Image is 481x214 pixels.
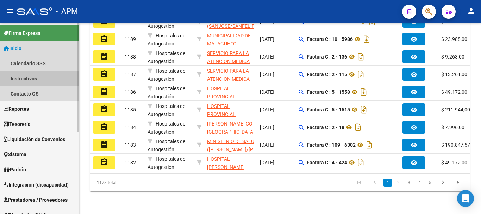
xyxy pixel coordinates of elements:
mat-icon: menu [6,7,14,15]
span: Hospitales de Autogestión [148,139,185,152]
li: page 5 [425,177,435,189]
strong: Factura C : 124 - 17215 [307,19,358,24]
span: [DATE] [260,54,274,60]
span: $ 23.988,00 [441,36,467,42]
strong: Factura C : 2 - 115 [307,72,347,77]
strong: Factura C : 5 - 1515 [307,107,350,112]
span: 1183 [125,142,136,148]
span: Hospitales de Autogestión [148,86,185,99]
span: $ 13.261,00 [441,72,467,77]
mat-icon: person [467,7,475,15]
mat-icon: assignment [100,140,108,149]
strong: Factura C : 4 - 424 [307,160,347,165]
span: Hospitales de Autogestión [148,33,185,47]
mat-icon: assignment [100,105,108,114]
span: 1186 [125,89,136,95]
i: Descargar documento [365,139,374,151]
a: 3 [405,179,413,187]
span: HOSPITAL PROVINCIAL ROSARIO [207,103,236,125]
span: 1187 [125,72,136,77]
span: HOSPITAL [PERSON_NAME] [207,156,245,170]
a: go to previous page [368,179,381,187]
span: [PERSON_NAME] CO [GEOGRAPHIC_DATA][PERSON_NAME] [207,121,255,143]
div: - 33685444459 [207,102,254,117]
span: Hospitales de Autogestión [148,50,185,64]
mat-icon: assignment [100,70,108,78]
span: $ 7.996,00 [441,124,464,130]
mat-icon: assignment [100,123,108,131]
i: Descargar documento [359,104,368,115]
span: [DATE] [260,107,274,112]
div: - 30703581796 [207,49,254,64]
a: 5 [426,179,434,187]
span: HOSPITAL PROVINCIAL ROSARIO [207,86,236,108]
strong: Factura C : 2 - 18 [307,124,344,130]
i: Descargar documento [362,33,371,45]
span: Firma Express [4,29,40,37]
div: - 30637237159 [207,32,254,47]
span: 1182 [125,160,136,165]
span: 1185 [125,107,136,112]
i: Descargar documento [354,122,363,133]
li: page 3 [404,177,414,189]
span: $ 211.944,00 [441,107,470,112]
span: MINISTERIO DE SALUD ([PERSON_NAME]/[PERSON_NAME] /[PERSON_NAME]/[PERSON_NAME]/[PERSON_NAME]) [207,139,328,160]
span: $ 49.172,00 [441,89,467,95]
mat-icon: assignment [100,35,108,43]
strong: Factura C : 10 - 5986 [307,36,353,42]
span: SERVICIO PARA LA ATENCION MEDICA DE LA COMUNIDAD DE IBARLUCEA [207,68,250,98]
span: Padrón [4,166,26,173]
i: Descargar documento [356,69,366,80]
div: - 30703581796 [207,67,254,82]
span: Hospitales de Autogestión [148,103,185,117]
span: 1188 [125,54,136,60]
span: Prestadores / Proveedores [4,196,68,204]
i: Descargar documento [356,157,366,168]
a: 2 [394,179,402,187]
span: Tesorería [4,120,31,128]
span: 1184 [125,124,136,130]
span: [DATE] [260,142,274,148]
a: 4 [415,179,424,187]
a: go to first page [352,179,366,187]
span: Liquidación de Convenios [4,135,65,143]
span: 1189 [125,36,136,42]
span: SERVICIO PARA LA ATENCION MEDICA DE LA COMUNIDAD DE IBARLUCEA [207,50,250,80]
a: go to next page [436,179,450,187]
li: page 1 [382,177,393,189]
span: Hospitales de Autogestión [148,121,185,135]
a: 1 [383,179,392,187]
mat-icon: assignment [100,158,108,166]
mat-icon: assignment [100,87,108,96]
span: [DATE] [260,124,274,130]
strong: Factura C : 2 - 136 [307,54,347,60]
span: $ 190.847,57 [441,142,470,148]
span: Reportes [4,105,29,113]
div: Open Intercom Messenger [457,190,474,207]
i: Descargar documento [356,51,366,62]
li: page 2 [393,177,404,189]
a: go to last page [452,179,465,187]
div: 1178 total [90,174,165,191]
strong: Factura C : 5 - 1558 [307,89,350,95]
div: - 30999221463 [207,137,254,152]
span: $ 49.172,00 [441,160,467,165]
span: Hospitales de Autogestión [148,156,185,170]
span: [DATE] [260,72,274,77]
span: Inicio [4,44,21,52]
span: Integración (discapacidad) [4,181,69,189]
span: $ 9.263,00 [441,54,464,60]
span: Hospitales de Autogestión [148,68,185,82]
span: [DATE] [260,89,274,95]
i: Descargar documento [359,86,368,98]
span: [DATE] [260,36,274,42]
div: - 30689502683 [207,155,254,170]
div: - 33685444459 [207,85,254,99]
strong: Factura C : 109 - 6302 [307,142,356,148]
span: - APM [56,4,78,19]
span: Sistema [4,151,26,158]
li: page 4 [414,177,425,189]
mat-icon: assignment [100,52,108,61]
span: [DATE] [260,160,274,165]
div: - 30695655939 [207,120,254,135]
